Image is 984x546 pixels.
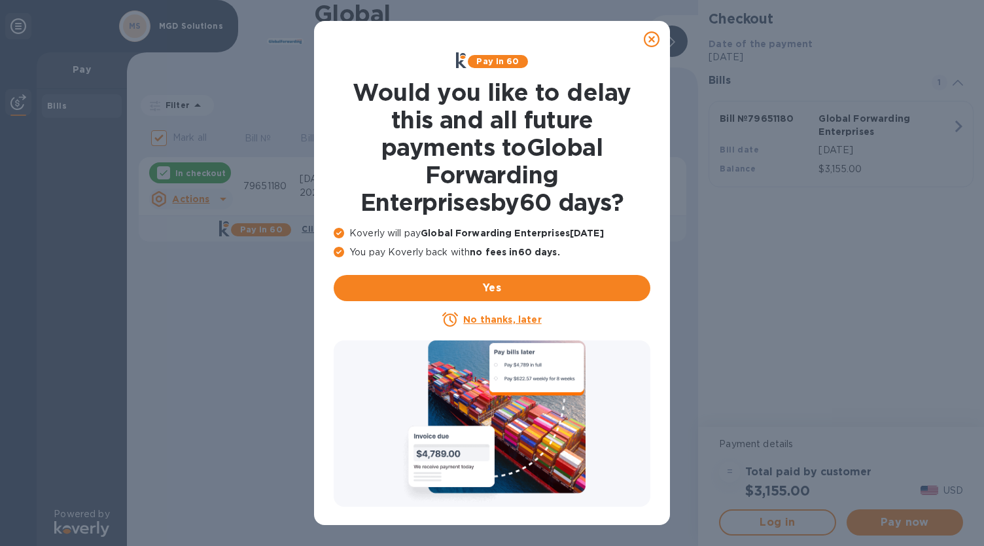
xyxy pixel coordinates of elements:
b: Global Forwarding Enterprises [DATE] [421,228,604,238]
b: no fees in 60 days . [470,247,559,257]
span: Yes [344,280,640,296]
p: You pay Koverly back with [334,246,650,259]
h1: Would you like to delay this and all future payments to Global Forwarding Enterprises by 60 days ? [334,79,650,216]
button: Yes [334,275,650,301]
b: Pay in 60 [476,56,519,66]
u: No thanks, later [463,314,541,325]
p: Koverly will pay [334,227,650,240]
